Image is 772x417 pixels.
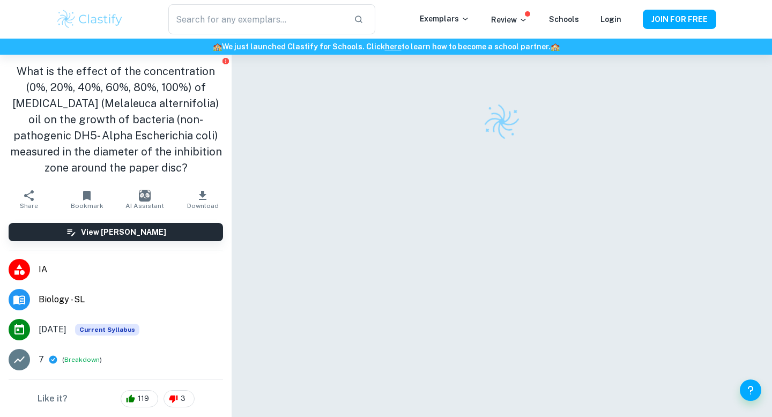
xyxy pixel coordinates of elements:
[39,293,223,306] span: Biology - SL
[600,15,621,24] a: Login
[420,13,470,25] p: Exemplars
[125,202,164,210] span: AI Assistant
[9,63,223,176] h1: What is the effect of the concentration (0%, 20%, 40%, 60%, 80%, 100%) of [MEDICAL_DATA] (Melaleu...
[75,324,139,336] span: Current Syllabus
[62,355,102,365] span: ( )
[81,226,166,238] h6: View [PERSON_NAME]
[551,42,560,51] span: 🏫
[643,10,716,29] button: JOIN FOR FREE
[164,390,195,407] div: 3
[75,324,139,336] div: This exemplar is based on the current syllabus. Feel free to refer to it for inspiration/ideas wh...
[39,353,44,366] p: 7
[549,15,579,24] a: Schools
[168,4,345,34] input: Search for any exemplars...
[71,202,103,210] span: Bookmark
[39,263,223,276] span: IA
[491,14,528,26] p: Review
[38,392,68,405] h6: Like it?
[221,57,229,65] button: Report issue
[740,379,761,401] button: Help and Feedback
[64,355,100,364] button: Breakdown
[58,184,116,214] button: Bookmark
[139,190,151,202] img: AI Assistant
[187,202,219,210] span: Download
[213,42,222,51] span: 🏫
[2,41,770,53] h6: We just launched Clastify for Schools. Click to learn how to become a school partner.
[121,390,158,407] div: 119
[175,393,191,404] span: 3
[20,202,38,210] span: Share
[174,184,232,214] button: Download
[56,9,124,30] img: Clastify logo
[9,223,223,241] button: View [PERSON_NAME]
[39,323,66,336] span: [DATE]
[116,184,174,214] button: AI Assistant
[481,101,523,143] img: Clastify logo
[385,42,402,51] a: here
[132,393,155,404] span: 119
